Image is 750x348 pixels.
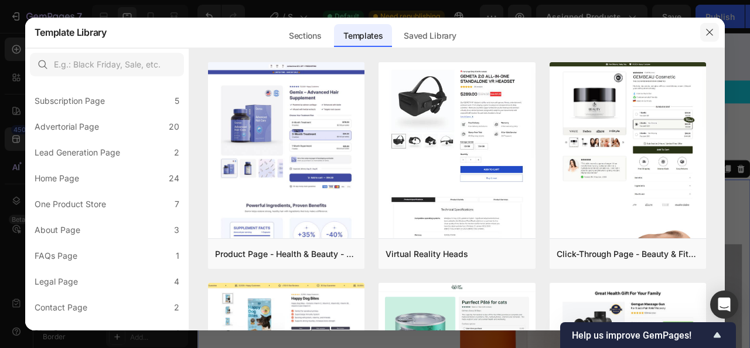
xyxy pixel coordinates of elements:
button: AI Content [493,136,545,150]
div: 24 [169,171,179,185]
div: Open Intercom Messenger [710,290,738,319]
div: 21 [193,13,207,27]
span: Help us improve GemPages! [572,330,710,341]
p: HRS [193,27,207,38]
div: Saved Library [394,24,465,48]
div: Subscription Page [35,94,105,108]
div: After [248,90,274,107]
div: Contact Page [35,300,87,315]
div: FAQs Page [35,249,77,263]
div: Before [28,90,61,107]
div: 1 [176,249,179,263]
p: Create Theme Section [411,138,486,148]
p: ⁠⁠⁠⁠⁠⁠⁠ [10,202,220,242]
div: Virtual Reality Heads [386,247,468,261]
div: 36 [229,13,241,27]
div: 4 [174,275,179,289]
div: 1 [176,326,179,340]
div: Blog Post [35,326,71,340]
h2: Template Library [35,17,107,48]
div: Sections [279,24,330,48]
p: At vero eos et accusamus et iusto odio dignissimos ducimus [22,288,219,316]
div: Legal Page [35,275,78,289]
div: 5 [175,94,179,108]
div: About Page [35,223,80,237]
div: 3 [174,223,179,237]
p: MIN [229,27,241,38]
p: Limited time:30% OFF + FREESHIPPING [296,19,580,32]
strong: How to Use [10,205,176,239]
p: SEC [262,27,277,38]
div: 33 [262,13,277,27]
p: 🎁 LIMITED TIME - HAIR DAY SALE 🎁 [1,56,580,69]
div: Click-Through Page - Beauty & Fitness - Cosmetic [557,247,700,261]
div: 2 [174,300,179,315]
button: Show survey - Help us improve GemPages! [572,328,724,342]
div: Advertorial Page [35,120,99,134]
div: 7 [175,197,179,211]
div: Section 11/25 [341,138,389,148]
div: Home Page [35,171,79,185]
div: Templates [334,24,392,48]
div: Lead Generation Page [35,146,120,160]
h2: Rich Text Editor. Editing area: main [9,201,221,244]
div: Product Page - Health & Beauty - Hair Supplement [215,247,358,261]
div: 2 [174,146,179,160]
div: 20 [169,120,179,134]
p: The standard: [10,263,220,276]
div: One Product Store [35,197,106,211]
input: E.g.: Black Friday, Sale, etc. [30,53,184,76]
